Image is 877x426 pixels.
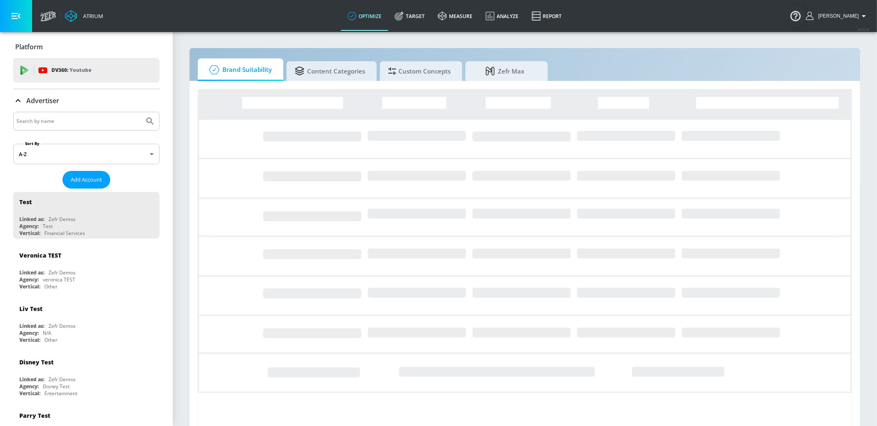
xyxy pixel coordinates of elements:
[49,322,76,329] div: Zefr Demos
[44,230,85,237] div: Financial Services
[19,336,40,343] div: Vertical:
[13,89,160,112] div: Advertiser
[19,223,39,230] div: Agency:
[13,192,160,239] div: TestLinked as:Zefr DemosAgency:TestVertical:Financial Services
[13,352,160,399] div: Disney TestLinked as:Zefr DemosAgency:Disney TestVertical:Entertainment
[784,4,807,27] button: Open Resource Center
[341,1,388,31] a: optimize
[19,322,44,329] div: Linked as:
[71,175,102,184] span: Add Account
[69,66,91,74] p: Youtube
[43,223,53,230] div: Test
[19,358,53,366] div: Disney Test
[19,198,32,206] div: Test
[13,35,160,58] div: Platform
[49,376,76,383] div: Zefr Demos
[13,299,160,345] div: Liv TestLinked as:Zefr DemosAgency:N/AVertical:Other
[388,61,451,81] span: Custom Concepts
[19,216,44,223] div: Linked as:
[388,1,431,31] a: Target
[295,61,365,81] span: Content Categories
[19,276,39,283] div: Agency:
[19,376,44,383] div: Linked as:
[206,60,272,80] span: Brand Suitability
[49,216,76,223] div: Zefr Demos
[16,116,141,127] input: Search by name
[43,329,51,336] div: N/A
[19,412,50,419] div: Parry Test
[26,96,59,105] p: Advertiser
[19,305,42,313] div: Liv Test
[19,251,61,259] div: Veronica TEST
[19,390,40,397] div: Vertical:
[13,245,160,292] div: Veronica TESTLinked as:Zefr DemosAgency:veronica TESTVertical:Other
[43,383,69,390] div: Disney Test
[19,230,40,237] div: Vertical:
[19,283,40,290] div: Vertical:
[49,269,76,276] div: Zefr Demos
[13,58,160,83] div: DV360: Youtube
[62,171,110,189] button: Add Account
[857,27,869,32] span: v 4.32.0
[13,144,160,164] div: A-Z
[44,390,77,397] div: Entertainment
[80,12,103,20] div: Atrium
[51,66,91,75] p: DV360:
[15,42,43,51] p: Platform
[431,1,479,31] a: measure
[44,336,58,343] div: Other
[815,13,859,19] span: login as: casey.cohen@zefr.com
[479,1,525,31] a: Analyze
[474,61,536,81] span: Zefr Max
[44,283,58,290] div: Other
[23,141,41,146] label: Sort By
[806,11,869,21] button: [PERSON_NAME]
[19,383,39,390] div: Agency:
[19,329,39,336] div: Agency:
[65,10,103,22] a: Atrium
[19,269,44,276] div: Linked as:
[525,1,568,31] a: Report
[43,276,75,283] div: veronica TEST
